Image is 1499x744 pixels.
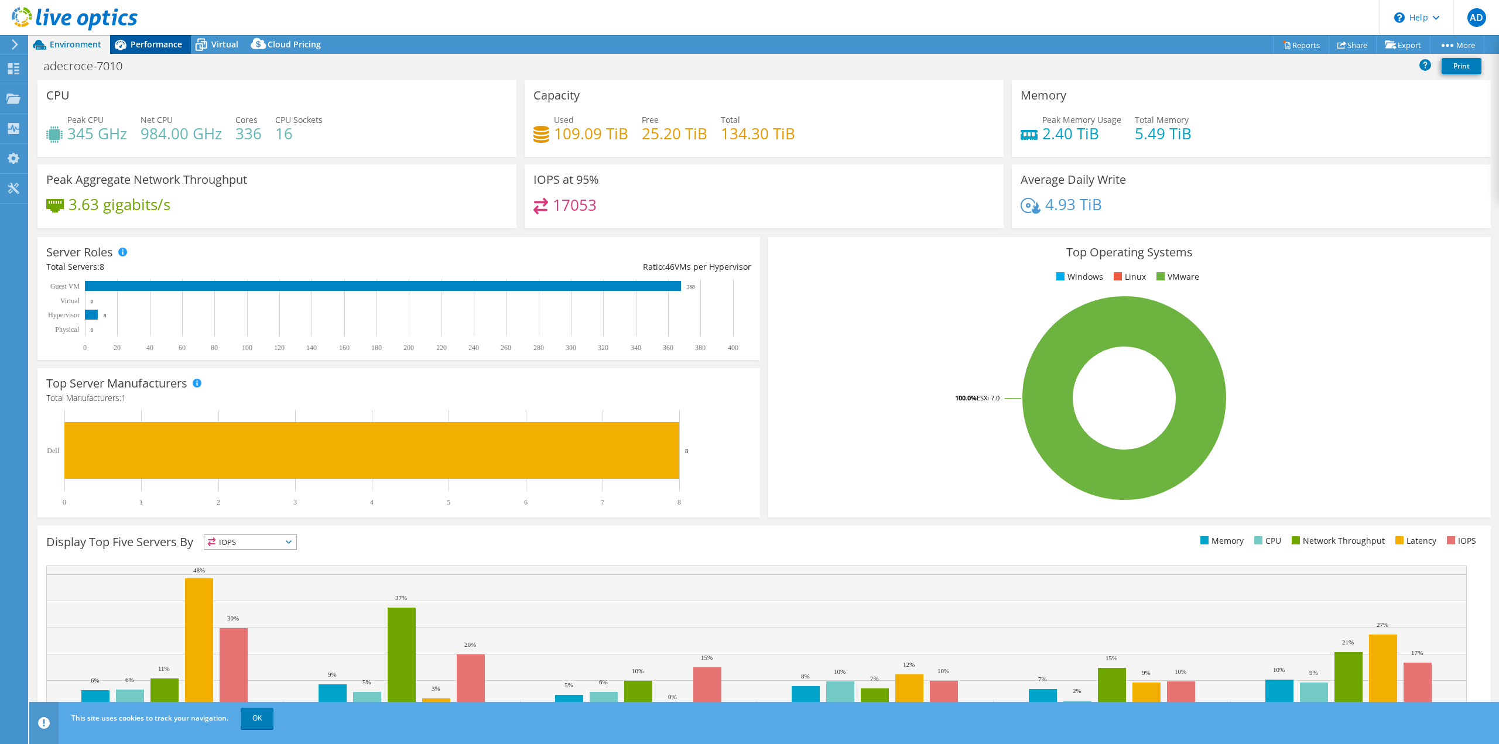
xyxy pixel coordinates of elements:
[1444,534,1476,547] li: IOPS
[50,282,80,290] text: Guest VM
[399,260,751,273] div: Ratio: VMs per Hypervisor
[524,498,528,506] text: 6
[1175,668,1186,675] text: 10%
[370,498,374,506] text: 4
[131,39,182,50] span: Performance
[687,284,695,290] text: 368
[403,344,414,352] text: 200
[38,60,141,73] h1: adecroce-7010
[695,344,706,352] text: 380
[1135,114,1189,125] span: Total Memory
[533,344,544,352] text: 280
[217,498,220,506] text: 2
[121,392,126,403] span: 1
[1376,36,1430,54] a: Export
[395,594,407,601] text: 37%
[1329,36,1377,54] a: Share
[1021,173,1126,186] h3: Average Daily Write
[564,681,573,688] text: 5%
[937,667,949,674] text: 10%
[293,498,297,506] text: 3
[46,392,751,404] h4: Total Manufacturers:
[1377,621,1388,628] text: 27%
[46,173,247,186] h3: Peak Aggregate Network Throughput
[91,327,94,333] text: 0
[67,114,104,125] span: Peak CPU
[468,344,479,352] text: 240
[1392,534,1436,547] li: Latency
[46,260,399,273] div: Total Servers:
[955,393,977,402] tspan: 100.0%
[1197,534,1244,547] li: Memory
[554,127,628,140] h4: 109.09 TiB
[71,713,228,723] span: This site uses cookies to track your navigation.
[193,567,205,574] text: 48%
[114,344,121,352] text: 20
[50,39,101,50] span: Environment
[60,297,80,305] text: Virtual
[728,344,738,352] text: 400
[1309,669,1318,676] text: 9%
[1154,270,1199,283] li: VMware
[46,246,113,259] h3: Server Roles
[241,708,273,729] a: OK
[701,654,713,661] text: 15%
[642,114,659,125] span: Free
[721,114,740,125] span: Total
[141,127,222,140] h4: 984.00 GHz
[1289,534,1385,547] li: Network Throughput
[139,498,143,506] text: 1
[211,344,218,352] text: 80
[141,114,173,125] span: Net CPU
[632,667,644,674] text: 10%
[268,39,321,50] span: Cloud Pricing
[242,344,252,352] text: 100
[436,344,447,352] text: 220
[1342,639,1354,646] text: 21%
[1442,58,1481,74] a: Print
[1430,36,1484,54] a: More
[235,114,258,125] span: Cores
[1273,666,1285,673] text: 10%
[554,114,574,125] span: Used
[631,344,641,352] text: 340
[553,198,597,211] h4: 17053
[977,393,1000,402] tspan: ESXi 7.0
[432,685,440,692] text: 3%
[83,344,87,352] text: 0
[721,127,795,140] h4: 134.30 TiB
[447,498,450,506] text: 5
[1021,89,1066,102] h3: Memory
[1273,36,1329,54] a: Reports
[599,678,608,685] text: 6%
[235,127,262,140] h4: 336
[1135,127,1192,140] h4: 5.49 TiB
[1106,654,1117,661] text: 15%
[464,641,476,648] text: 20%
[158,665,170,672] text: 11%
[834,668,846,675] text: 10%
[362,678,371,685] text: 5%
[100,261,104,272] span: 8
[146,344,153,352] text: 40
[501,344,511,352] text: 260
[1411,649,1423,656] text: 17%
[677,498,681,506] text: 8
[275,114,323,125] span: CPU Sockets
[601,498,604,506] text: 7
[685,447,689,454] text: 8
[227,615,239,622] text: 30%
[46,377,187,390] h3: Top Server Manufacturers
[566,344,576,352] text: 300
[1042,114,1121,125] span: Peak Memory Usage
[1251,534,1281,547] li: CPU
[533,173,599,186] h3: IOPS at 95%
[1467,8,1486,27] span: AD
[1045,198,1102,211] h4: 4.93 TiB
[1038,676,1047,683] text: 7%
[306,344,317,352] text: 140
[55,325,79,334] text: Physical
[46,89,70,102] h3: CPU
[777,246,1482,259] h3: Top Operating Systems
[274,344,285,352] text: 120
